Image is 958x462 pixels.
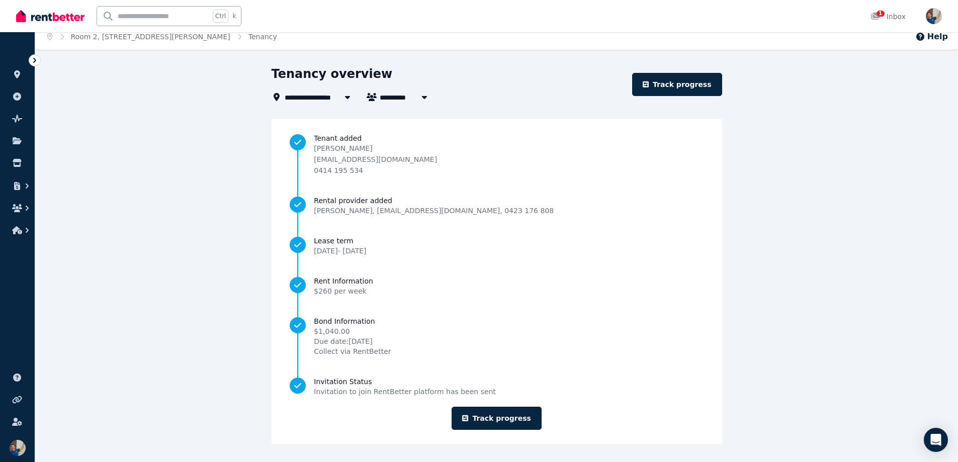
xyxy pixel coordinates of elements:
[314,133,703,143] span: Tenant added
[290,196,703,216] a: Rental provider added[PERSON_NAME], [EMAIL_ADDRESS][DOMAIN_NAME], 0423 176 808
[213,10,228,23] span: Ctrl
[314,336,391,346] span: Due date: [DATE]
[314,387,496,397] span: Invitation to join RentBetter platform has been sent
[10,440,26,456] img: Andy Jeffery
[314,236,366,246] span: Lease term
[232,12,236,20] span: k
[314,247,366,255] span: [DATE] - [DATE]
[314,166,363,174] span: 0414 195 534
[314,326,391,336] span: $1,040.00
[314,196,554,206] span: Rental provider added
[290,236,703,256] a: Lease term[DATE]- [DATE]
[35,24,289,50] nav: Breadcrumb
[290,316,703,356] a: Bond Information$1,040.00Due date:[DATE]Collect via RentBetter
[290,377,703,397] a: Invitation StatusInvitation to join RentBetter platform has been sent
[314,287,367,295] span: $260 per week
[877,11,885,17] span: 1
[924,428,948,452] div: Open Intercom Messenger
[71,33,230,41] a: Room 2, [STREET_ADDRESS][PERSON_NAME]
[926,8,942,24] img: Andy Jeffery
[915,31,948,43] button: Help
[272,66,393,82] h1: Tenancy overview
[314,276,373,286] span: Rent Information
[452,407,542,430] a: Track progress
[290,133,703,175] a: Tenant added[PERSON_NAME][EMAIL_ADDRESS][DOMAIN_NAME]0414 195 534
[314,346,391,356] span: Collect via RentBetter
[314,316,391,326] span: Bond Information
[632,73,722,96] a: Track progress
[870,12,906,22] div: Inbox
[314,154,437,164] p: [EMAIL_ADDRESS][DOMAIN_NAME]
[314,206,554,216] span: [PERSON_NAME] , [EMAIL_ADDRESS][DOMAIN_NAME] , 0423 176 808
[314,377,496,387] span: Invitation Status
[248,32,277,42] span: Tenancy
[314,143,437,153] p: [PERSON_NAME]
[290,133,703,397] nav: Progress
[16,9,84,24] img: RentBetter
[290,276,703,296] a: Rent Information$260 per week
